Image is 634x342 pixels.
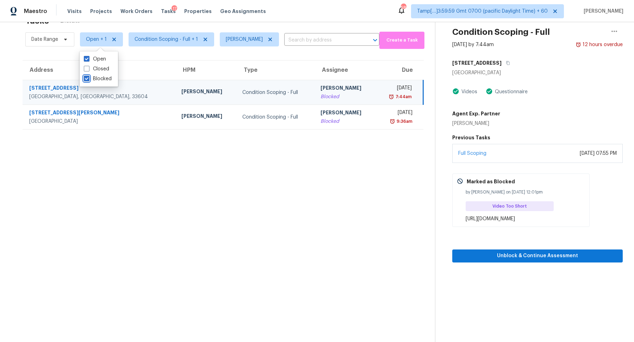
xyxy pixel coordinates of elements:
[458,151,486,156] a: Full Scoping
[242,89,309,96] div: Condition Scoping - Full
[394,93,412,100] div: 7:44am
[29,109,170,118] div: [STREET_ADDRESS][PERSON_NAME]
[315,61,376,80] th: Assignee
[502,57,511,69] button: Copy Address
[452,59,502,66] h5: [STREET_ADDRESS]
[23,61,176,80] th: Address
[176,61,237,80] th: HPM
[466,189,585,196] div: by [PERSON_NAME] on [DATE] 12:01pm
[24,8,47,15] span: Maestro
[493,88,528,95] div: Questionnaire
[120,8,153,15] span: Work Orders
[67,8,82,15] span: Visits
[467,178,515,185] p: Marked as Blocked
[401,4,406,11] div: 582
[452,69,623,76] div: [GEOGRAPHIC_DATA]
[25,17,49,24] h2: Tasks
[84,56,106,63] label: Open
[452,134,623,141] h5: Previous Tasks
[580,150,617,157] div: [DATE] 07:55 PM
[321,93,370,100] div: Blocked
[389,93,394,100] img: Overdue Alarm Icon
[237,61,315,80] th: Type
[242,114,309,121] div: Condition Scoping - Full
[184,8,212,15] span: Properties
[29,84,170,93] div: [STREET_ADDRESS]
[84,75,112,82] label: Blocked
[379,32,424,49] button: Create a Task
[459,88,477,95] div: Videos
[90,8,112,15] span: Projects
[417,8,548,15] span: Tamp[…]3:59:59 Gmt 0700 (pacific Daylight Time) + 60
[220,8,266,15] span: Geo Assignments
[376,61,423,80] th: Due
[383,36,421,44] span: Create a Task
[458,252,617,260] span: Unblock & Continue Assessment
[382,109,412,118] div: [DATE]
[284,35,360,46] input: Search by address
[576,41,581,48] img: Overdue Alarm Icon
[321,118,370,125] div: Blocked
[370,35,380,45] button: Open
[321,109,370,118] div: [PERSON_NAME]
[161,9,176,14] span: Tasks
[395,118,412,125] div: 9:36am
[382,84,412,93] div: [DATE]
[181,113,231,121] div: [PERSON_NAME]
[31,36,58,43] span: Date Range
[321,84,370,93] div: [PERSON_NAME]
[486,88,493,95] img: Artifact Present Icon
[466,215,585,222] div: [URL][DOMAIN_NAME]
[181,88,231,97] div: [PERSON_NAME]
[492,203,530,210] span: Video Too Short
[29,118,170,125] div: [GEOGRAPHIC_DATA]
[452,120,500,127] div: [PERSON_NAME]
[172,5,177,12] div: 17
[452,28,550,36] h2: Condition Scoping - Full
[390,118,395,125] img: Overdue Alarm Icon
[452,249,623,262] button: Unblock & Continue Assessment
[452,88,459,95] img: Artifact Present Icon
[86,36,107,43] span: Open + 1
[135,36,198,43] span: Condition Scoping - Full + 1
[29,93,170,100] div: [GEOGRAPHIC_DATA], [GEOGRAPHIC_DATA], 33604
[452,41,494,48] div: [DATE] by 7:44am
[452,110,500,117] h5: Agent Exp. Partner
[581,41,623,48] div: 12 hours overdue
[581,8,623,15] span: [PERSON_NAME]
[84,65,109,72] label: Closed
[457,178,463,184] img: Gray Cancel Icon
[226,36,263,43] span: [PERSON_NAME]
